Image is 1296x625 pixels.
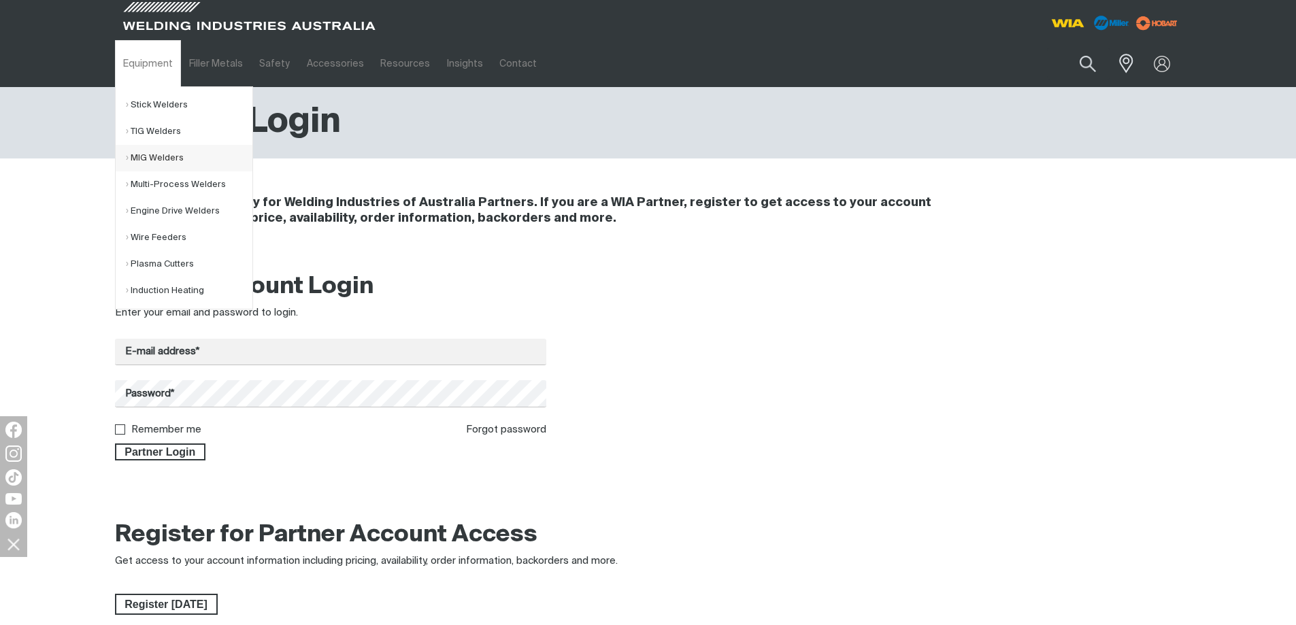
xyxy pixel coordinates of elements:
[115,556,618,566] span: Get access to your account information including pricing, availability, order information, backor...
[115,272,547,302] h2: Partner Account Login
[1065,48,1111,80] button: Search products
[466,424,546,435] a: Forgot password
[116,443,205,461] span: Partner Login
[126,198,252,224] a: Engine Drive Welders
[126,277,252,304] a: Induction Heating
[115,195,1000,226] h4: This area is exclusively for Welding Industries of Australia Partners. If you are a WIA Partner, ...
[1132,13,1182,33] img: miller
[2,533,25,556] img: hide socials
[251,40,298,87] a: Safety
[126,145,252,171] a: MIG Welders
[1047,48,1110,80] input: Product name or item number...
[126,92,252,118] a: Stick Welders
[5,445,22,462] img: Instagram
[5,422,22,438] img: Facebook
[126,171,252,198] a: Multi-Process Welders
[115,594,218,615] a: Register Today
[115,40,915,87] nav: Main
[5,512,22,528] img: LinkedIn
[181,40,251,87] a: Filler Metals
[438,40,491,87] a: Insights
[126,224,252,251] a: Wire Feeders
[115,40,181,87] a: Equipment
[115,86,253,309] ul: Equipment Submenu
[372,40,438,87] a: Resources
[126,251,252,277] a: Plasma Cutters
[115,443,206,461] button: Partner Login
[131,424,201,435] label: Remember me
[115,305,547,321] div: Enter your email and password to login.
[5,493,22,505] img: YouTube
[126,118,252,145] a: TIG Welders
[299,40,372,87] a: Accessories
[5,469,22,486] img: TikTok
[115,520,537,550] h2: Register for Partner Account Access
[116,594,216,615] span: Register [DATE]
[491,40,545,87] a: Contact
